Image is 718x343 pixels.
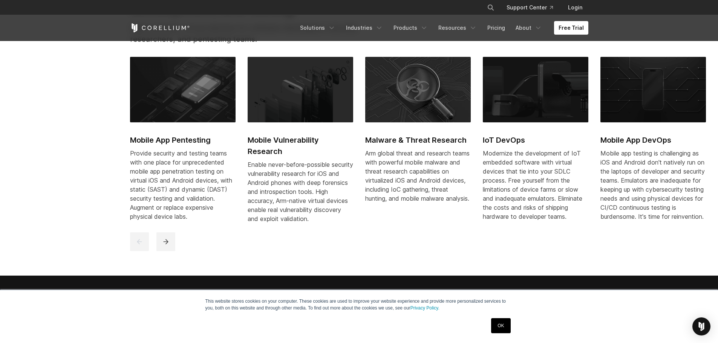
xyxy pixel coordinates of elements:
[248,160,353,223] div: Enable never-before-possible security vulnerability research for iOS and Android phones with deep...
[205,298,513,311] p: This website stores cookies on your computer. These cookies are used to improve your website expe...
[562,1,588,14] a: Login
[434,21,481,35] a: Resources
[295,21,588,35] div: Navigation Menu
[341,21,387,35] a: Industries
[365,149,471,203] div: Arm global threat and research teams with powerful mobile malware and threat research capabilitie...
[554,21,588,35] a: Free Trial
[483,21,510,35] a: Pricing
[295,21,340,35] a: Solutions
[511,21,547,35] a: About
[483,149,588,221] div: Modernize the development of IoT embedded software with virtual devices that tie into your SDLC p...
[389,21,432,35] a: Products
[491,318,510,333] a: OK
[130,57,236,122] img: Mobile App Pentesting
[130,232,149,251] button: previous
[410,305,439,311] a: Privacy Policy.
[483,57,588,122] img: IoT DevOps
[248,134,353,157] h2: Mobile Vulnerability Research
[483,57,588,230] a: IoT DevOps IoT DevOps Modernize the development of IoT embedded software with virtual devices tha...
[600,57,706,122] img: Mobile App DevOps
[365,57,471,122] img: Malware & Threat Research
[501,1,559,14] a: Support Center
[156,232,175,251] button: next
[248,57,353,232] a: Mobile Vulnerability Research Mobile Vulnerability Research Enable never-before-possible security...
[692,317,710,335] div: Open Intercom Messenger
[130,149,236,221] div: Provide security and testing teams with one place for unprecedented mobile app penetration testin...
[130,57,236,230] a: Mobile App Pentesting Mobile App Pentesting Provide security and testing teams with one place for...
[600,149,706,221] div: Mobile app testing is challenging as iOS and Android don't natively run on the laptops of develop...
[130,134,236,146] h2: Mobile App Pentesting
[365,57,471,212] a: Malware & Threat Research Malware & Threat Research Arm global threat and research teams with pow...
[600,134,706,146] h2: Mobile App DevOps
[484,1,498,14] button: Search
[478,1,588,14] div: Navigation Menu
[130,23,190,32] a: Corellium Home
[248,57,353,122] img: Mobile Vulnerability Research
[483,134,588,146] h2: IoT DevOps
[365,134,471,146] h2: Malware & Threat Research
